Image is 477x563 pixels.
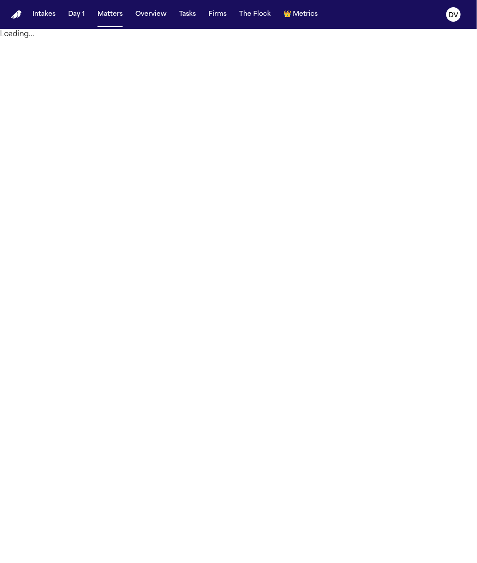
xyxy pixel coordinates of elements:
[132,6,170,23] button: Overview
[176,6,199,23] button: Tasks
[65,6,88,23] button: Day 1
[29,6,59,23] button: Intakes
[94,6,126,23] button: Matters
[11,10,22,19] a: Home
[11,10,22,19] img: Finch Logo
[280,6,321,23] button: crownMetrics
[205,6,230,23] button: Firms
[236,6,274,23] button: The Flock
